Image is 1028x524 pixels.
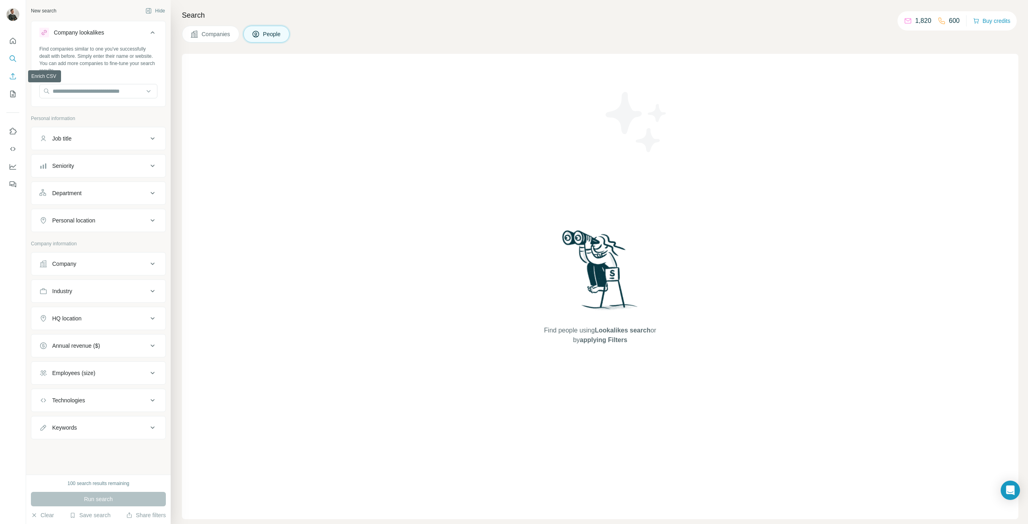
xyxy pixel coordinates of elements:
[52,135,71,143] div: Job title
[52,342,100,350] div: Annual revenue ($)
[87,47,139,53] div: Keywords nach Traffic
[31,23,165,45] button: Company lookalikes
[6,87,19,101] button: My lists
[973,15,1010,27] button: Buy credits
[69,511,110,519] button: Save search
[31,115,166,122] p: Personal information
[202,30,231,38] span: Companies
[52,162,74,170] div: Seniority
[21,21,88,27] div: Domain: [DOMAIN_NAME]
[915,16,931,26] p: 1,820
[6,177,19,192] button: Feedback
[263,30,281,38] span: People
[39,45,157,74] div: Find companies similar to one you've successfully dealt with before. Simply enter their name or w...
[31,309,165,328] button: HQ location
[6,142,19,156] button: Use Surfe API
[31,391,165,410] button: Technologies
[52,396,85,404] div: Technologies
[31,156,165,175] button: Seniority
[52,189,82,197] div: Department
[31,129,165,148] button: Job title
[949,16,960,26] p: 600
[31,254,165,273] button: Company
[1001,481,1020,500] div: Open Intercom Messenger
[126,511,166,519] button: Share filters
[54,29,104,37] div: Company lookalikes
[31,240,166,247] p: Company information
[536,326,664,345] span: Find people using or by
[13,21,19,27] img: website_grey.svg
[6,69,19,84] button: Enrich CSV
[52,314,82,322] div: HQ location
[22,13,39,19] div: v 4.0.25
[31,336,165,355] button: Annual revenue ($)
[31,7,56,14] div: New search
[6,8,19,21] img: Avatar
[52,216,95,224] div: Personal location
[31,418,165,437] button: Keywords
[31,363,165,383] button: Employees (size)
[78,47,85,53] img: tab_keywords_by_traffic_grey.svg
[182,10,1018,21] h4: Search
[580,336,627,343] span: applying Filters
[6,124,19,139] button: Use Surfe on LinkedIn
[31,511,54,519] button: Clear
[559,228,642,318] img: Surfe Illustration - Woman searching with binoculars
[6,51,19,66] button: Search
[31,211,165,230] button: Personal location
[52,260,76,268] div: Company
[31,184,165,203] button: Department
[33,47,39,53] img: tab_domain_overview_orange.svg
[595,327,651,334] span: Lookalikes search
[41,47,59,53] div: Domain
[52,424,77,432] div: Keywords
[140,5,171,17] button: Hide
[31,281,165,301] button: Industry
[6,159,19,174] button: Dashboard
[52,369,95,377] div: Employees (size)
[600,86,673,158] img: Surfe Illustration - Stars
[52,287,72,295] div: Industry
[13,13,19,19] img: logo_orange.svg
[67,480,129,487] div: 100 search results remaining
[6,34,19,48] button: Quick start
